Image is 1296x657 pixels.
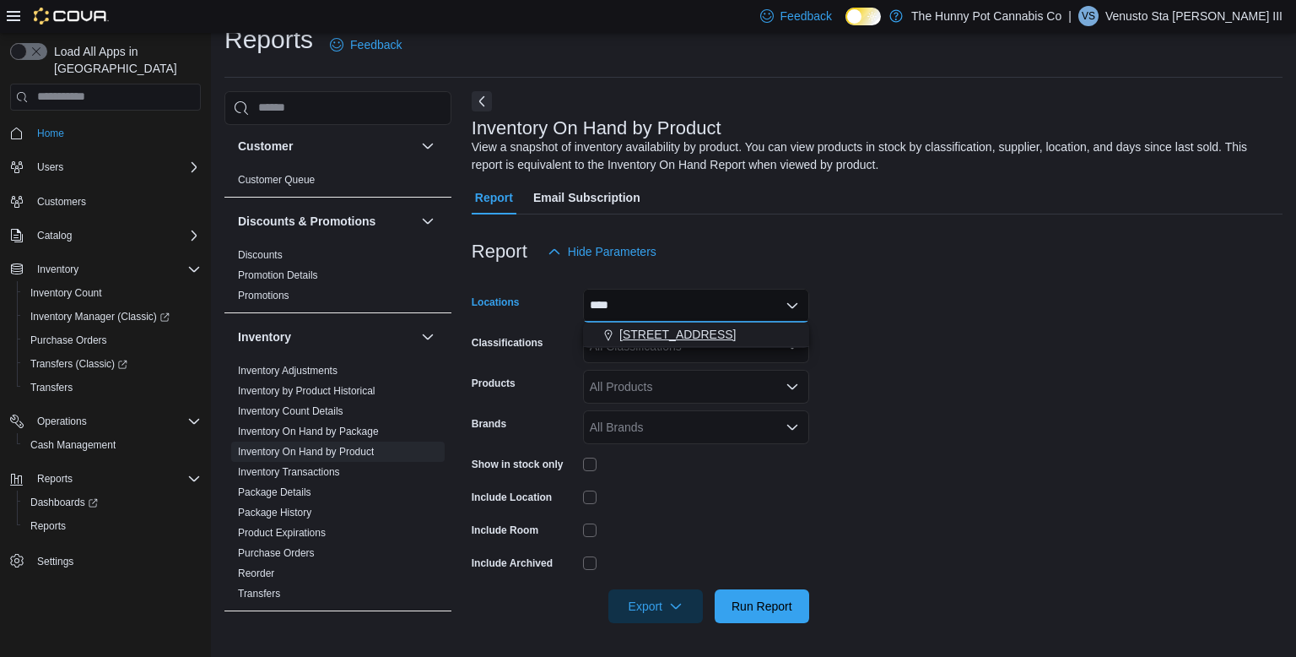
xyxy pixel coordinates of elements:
span: Package History [238,506,311,519]
p: | [1068,6,1072,26]
a: Feedback [323,28,408,62]
span: Transfers (Classic) [24,354,201,374]
a: Inventory Count Details [238,405,343,417]
span: Cash Management [30,438,116,452]
span: Email Subscription [533,181,640,214]
button: Purchase Orders [17,328,208,352]
span: Home [37,127,64,140]
a: Inventory by Product Historical [238,385,375,397]
button: Discounts & Promotions [418,211,438,231]
span: Load All Apps in [GEOGRAPHIC_DATA] [47,43,201,77]
h1: Reports [224,23,313,57]
span: Inventory [30,259,201,280]
h3: Inventory [238,328,291,345]
a: Transfers (Classic) [17,352,208,376]
span: Dashboards [30,496,98,509]
button: Discounts & Promotions [238,213,414,230]
span: Customer Queue [238,173,315,187]
a: Inventory Transactions [238,466,340,478]
a: Promotions [238,290,289,301]
button: Customers [3,189,208,214]
button: Inventory [3,258,208,281]
button: Operations [3,410,208,433]
a: Discounts [238,249,283,261]
span: Inventory On Hand by Package [238,425,379,438]
input: Dark Mode [845,8,881,25]
span: Reports [37,472,73,486]
h3: Customer [238,138,293,155]
span: Inventory Count [30,286,102,300]
a: Package History [238,507,311,519]
label: Include Room [472,524,538,537]
a: Package Details [238,486,311,498]
button: Transfers [17,376,208,399]
span: Reports [30,469,201,489]
button: Reports [30,469,79,489]
span: Promotion Details [238,269,318,282]
button: Reports [17,514,208,538]
span: Discounts [238,248,283,262]
span: Inventory Count Details [238,405,343,418]
button: Next [472,91,492,111]
a: Cash Management [24,435,122,455]
span: VS [1082,6,1095,26]
span: Operations [37,415,87,428]
a: Inventory Adjustments [238,365,337,377]
a: Product Expirations [238,527,326,539]
span: Transfers [24,377,201,398]
h3: Report [472,242,527,262]
button: Reports [3,467,208,491]
span: Reorder [238,567,274,580]
button: Catalog [30,225,78,246]
span: Package Details [238,486,311,499]
button: Inventory Count [17,281,208,305]
p: Venusto Sta [PERSON_NAME] III [1105,6,1282,26]
span: Promotions [238,289,289,302]
a: Transfers [24,377,79,398]
span: Inventory by Product Historical [238,384,375,398]
a: Inventory On Hand by Product [238,446,374,458]
a: Purchase Orders [24,330,114,350]
button: Customer [238,138,414,155]
span: Reports [24,516,201,536]
span: Inventory Manager (Classic) [30,310,170,323]
button: Inventory [418,327,438,347]
a: Transfers [238,588,280,600]
span: Export [618,589,693,623]
a: Transfers (Classic) [24,354,134,374]
span: Inventory [37,263,78,276]
h3: Discounts & Promotions [238,213,375,230]
label: Include Archived [472,557,553,570]
button: Inventory [30,259,85,280]
nav: Complex example [10,114,201,617]
span: Inventory Transactions [238,465,340,479]
label: Products [472,377,516,390]
span: Purchase Orders [24,330,201,350]
span: Operations [30,411,201,432]
a: Inventory Count [24,283,109,303]
span: Cash Management [24,435,201,455]
span: Transfers [30,381,73,394]
span: Users [37,160,63,174]
button: Catalog [3,224,208,247]
span: Catalog [37,229,72,242]
label: Show in stock only [472,458,564,471]
h3: Inventory On Hand by Product [472,118,721,138]
span: Dashboards [24,492,201,513]
a: Customer Queue [238,174,315,186]
div: View a snapshot of inventory availability by product. You can view products in stock by classific... [472,138,1274,174]
a: Dashboards [17,491,208,514]
span: Report [475,181,513,214]
span: Settings [30,550,201,571]
button: Home [3,121,208,145]
button: Open list of options [786,380,799,394]
label: Locations [472,296,520,309]
span: Inventory Count [24,283,201,303]
span: [STREET_ADDRESS] [619,326,736,343]
button: Hide Parameters [541,235,663,269]
span: Inventory Adjustments [238,364,337,377]
span: Product Expirations [238,526,326,540]
a: Settings [30,551,80,572]
span: Purchase Orders [30,334,107,347]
